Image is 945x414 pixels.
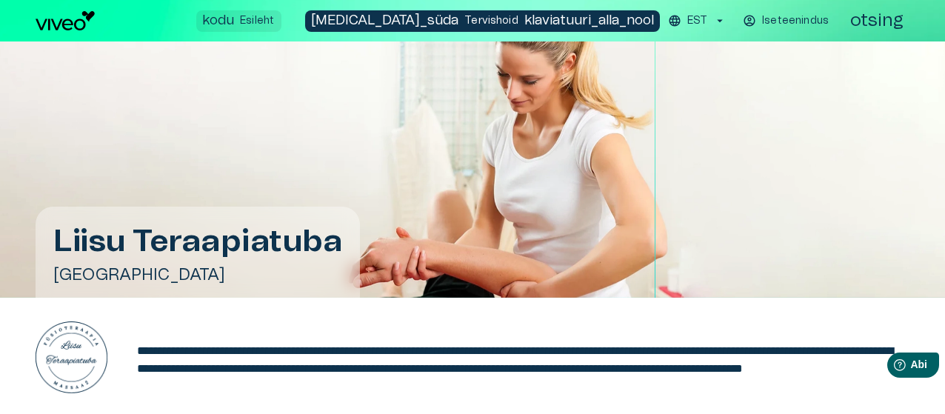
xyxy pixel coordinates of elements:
font: klaviatuuri_alla_nool [524,14,654,27]
font: Esileht [240,16,274,26]
img: Viveo logo [36,11,95,30]
font: Tervishoid [464,16,518,26]
button: koduEsileht [196,10,281,32]
font: Liisu Teraapiatuba [53,226,342,257]
font: Iseteenindus [762,16,829,26]
font: EST [687,16,707,26]
font: [GEOGRAPHIC_DATA] [53,267,226,283]
img: Liisu Teraapiatuba logo [36,321,107,393]
button: Iseteenindus [741,10,832,32]
button: [MEDICAL_DATA]_südaTervishoidklaviatuuri_alla_nool [305,10,660,32]
a: Navigeeri avalehele [36,11,190,30]
font: [MEDICAL_DATA]_süda [311,14,458,27]
font: otsing [850,12,904,30]
button: EST [666,10,729,32]
font: kodu [202,14,234,27]
iframe: Abividina käivitaja [829,347,945,388]
button: ava otsingu modaalaken [844,6,909,36]
div: muudetav allahindlus [137,342,909,378]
